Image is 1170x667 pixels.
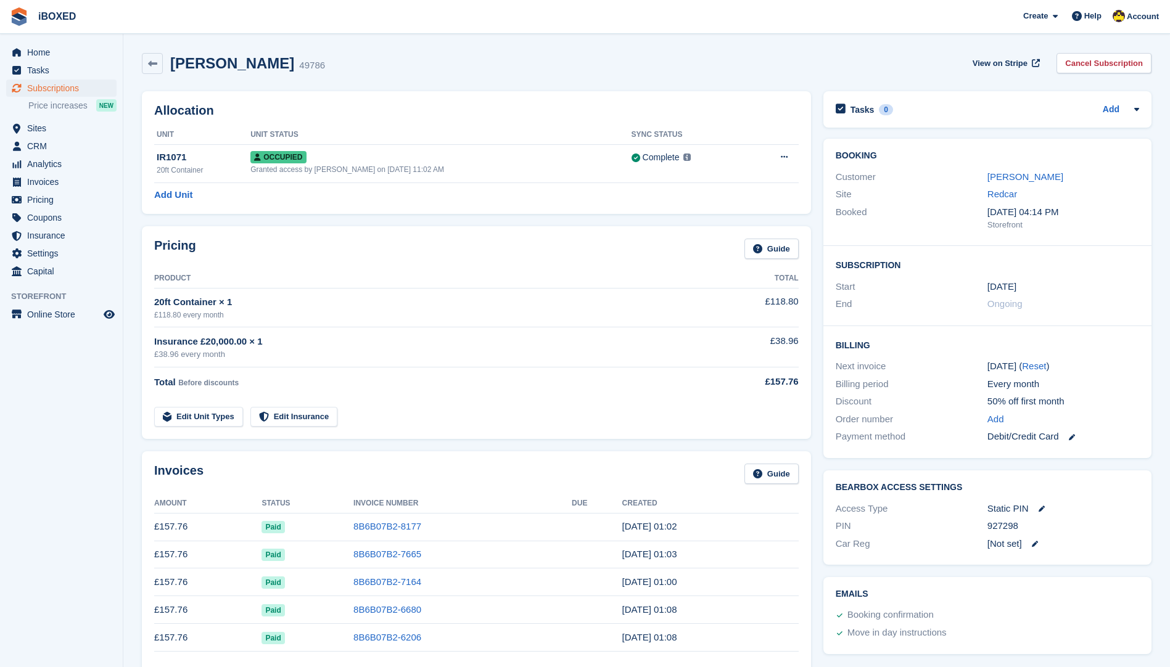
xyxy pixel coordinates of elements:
span: Invoices [27,173,101,190]
div: Granted access by [PERSON_NAME] on [DATE] 11:02 AM [250,164,631,175]
div: Booking confirmation [847,608,934,623]
div: £38.96 every month [154,348,699,361]
time: 2025-04-14 00:08:20 UTC [622,632,677,642]
span: Settings [27,245,101,262]
h2: Tasks [851,104,875,115]
th: Product [154,269,699,288]
span: Price increases [28,100,88,112]
div: 49786 [299,59,325,73]
div: £118.80 every month [154,309,699,321]
a: menu [6,173,117,190]
div: Booked [836,205,987,231]
th: Amount [154,494,262,514]
time: 2025-08-14 00:02:43 UTC [622,521,677,531]
h2: Pricing [154,239,196,259]
h2: [PERSON_NAME] [170,55,294,72]
a: menu [6,209,117,226]
a: menu [6,44,117,61]
a: menu [6,80,117,97]
div: Order number [836,412,987,427]
div: £157.76 [699,375,798,389]
h2: Allocation [154,104,799,118]
th: Invoice Number [353,494,572,514]
span: Home [27,44,101,61]
th: Status [262,494,353,514]
div: NEW [96,99,117,112]
img: Katie Brown [1113,10,1125,22]
div: [DATE] 04:14 PM [987,205,1139,219]
span: Occupied [250,151,306,163]
a: Guide [744,464,799,484]
div: Insurance £20,000.00 × 1 [154,335,699,349]
div: Storefront [987,219,1139,231]
td: £157.76 [154,624,262,652]
div: Billing period [836,377,987,391]
a: menu [6,306,117,323]
a: Add [987,412,1004,427]
a: menu [6,137,117,155]
img: stora-icon-8386f47178a22dfd0bd8f6a31ec36ba5ce8667c1dd55bd0f319d3a0aa187defe.svg [10,7,28,26]
th: Due [572,494,622,514]
div: Debit/Credit Card [987,430,1139,444]
a: Preview store [102,307,117,322]
span: Capital [27,263,101,280]
th: Total [699,269,798,288]
a: Cancel Subscription [1057,53,1151,73]
a: menu [6,155,117,173]
a: Reset [1022,361,1046,371]
span: Paid [262,521,284,533]
div: Next invoice [836,359,987,374]
div: [Not set] [987,537,1139,551]
a: Add [1103,103,1119,117]
span: CRM [27,137,101,155]
a: menu [6,62,117,79]
time: 2024-08-14 00:00:00 UTC [987,280,1016,294]
td: £157.76 [154,568,262,596]
td: £157.76 [154,513,262,541]
h2: Booking [836,151,1139,161]
span: Tasks [27,62,101,79]
h2: Billing [836,338,1139,351]
a: Edit Insurance [250,407,338,427]
div: Complete [643,151,680,164]
a: 8B6B07B2-6680 [353,604,421,615]
img: icon-info-grey-7440780725fd019a000dd9b08b2336e03edf1995a4989e88bcd33f0948082b44.svg [683,153,691,161]
span: Insurance [27,227,101,244]
div: IR1071 [157,150,250,165]
a: View on Stripe [968,53,1042,73]
span: Help [1084,10,1102,22]
a: 8B6B07B2-8177 [353,521,421,531]
a: Add Unit [154,188,192,202]
div: Move in day instructions [847,626,947,640]
span: Paid [262,549,284,561]
div: 0 [879,104,893,115]
span: Total [154,377,176,387]
span: Analytics [27,155,101,173]
div: End [836,297,987,311]
div: Static PIN [987,502,1139,516]
span: Sites [27,120,101,137]
div: Access Type [836,502,987,516]
div: 20ft Container × 1 [154,295,699,309]
a: Guide [744,239,799,259]
th: Unit [154,125,250,145]
span: Subscriptions [27,80,101,97]
td: £157.76 [154,596,262,624]
a: [PERSON_NAME] [987,171,1063,182]
time: 2025-05-14 00:08:31 UTC [622,604,677,615]
h2: Invoices [154,464,204,484]
div: Payment method [836,430,987,444]
span: Pricing [27,191,101,208]
a: menu [6,245,117,262]
div: Car Reg [836,537,987,551]
time: 2025-07-14 00:03:06 UTC [622,549,677,559]
span: Online Store [27,306,101,323]
a: menu [6,263,117,280]
span: Before discounts [178,379,239,387]
span: Paid [262,576,284,589]
div: 50% off first month [987,395,1139,409]
th: Sync Status [632,125,748,145]
span: Create [1023,10,1048,22]
th: Created [622,494,799,514]
div: Site [836,187,987,202]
